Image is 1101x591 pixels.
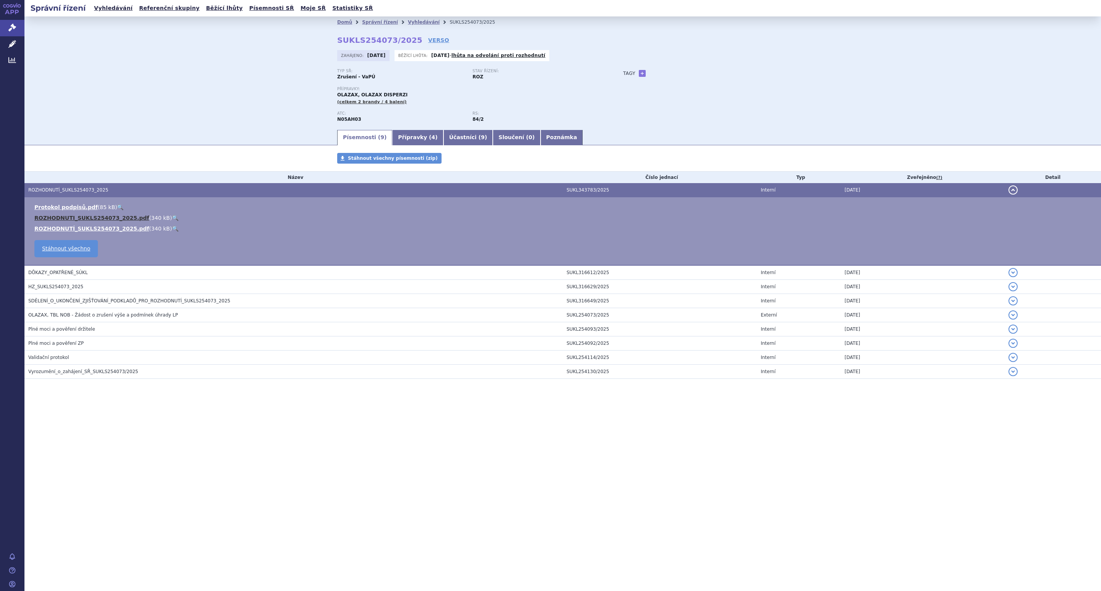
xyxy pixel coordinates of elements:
[761,187,776,193] span: Interní
[408,19,440,25] a: Vyhledávání
[481,134,485,140] span: 9
[563,322,757,336] td: SUKL254093/2025
[473,69,600,73] p: Stav řízení:
[563,172,757,183] th: Číslo jednací
[761,369,776,374] span: Interní
[1008,325,1018,334] button: detail
[450,16,505,28] li: SUKLS254073/2025
[204,3,245,13] a: Běžící lhůty
[493,130,540,145] a: Sloučení (0)
[341,52,365,58] span: Zahájeno:
[337,74,375,80] strong: Zrušení - VaPÚ
[761,312,777,318] span: Externí
[34,215,149,221] a: ROZHODNUTI_SUKLS254073_2025.pdf
[541,130,583,145] a: Poznámka
[528,134,532,140] span: 0
[151,215,170,221] span: 340 kB
[337,87,608,91] p: Přípravky:
[841,351,1005,365] td: [DATE]
[24,3,92,13] h2: Správní řízení
[841,280,1005,294] td: [DATE]
[337,92,408,97] span: OLAZAX, OLAZAX DISPERZI
[563,280,757,294] td: SUKL316629/2025
[432,134,435,140] span: 4
[451,53,546,58] a: lhůta na odvolání proti rozhodnutí
[841,183,1005,197] td: [DATE]
[841,322,1005,336] td: [DATE]
[34,204,98,210] a: Protokol podpisů.pdf
[398,52,429,58] span: Běžící lhůta:
[473,74,483,80] strong: ROZ
[337,130,392,145] a: Písemnosti (9)
[761,326,776,332] span: Interní
[428,36,449,44] a: VERSO
[443,130,493,145] a: Účastníci (9)
[28,298,230,304] span: SDĚLENÍ_O_UKONČENÍ_ZJIŠŤOVÁNÍ_PODKLADŮ_PRO_ROZHODNUTÍ_SUKLS254073_2025
[841,294,1005,308] td: [DATE]
[337,69,465,73] p: Typ SŘ:
[330,3,375,13] a: Statistiky SŘ
[34,214,1093,222] li: ( )
[34,240,98,257] a: Stáhnout všechno
[247,3,296,13] a: Písemnosti SŘ
[563,308,757,322] td: SUKL254073/2025
[34,225,1093,232] li: ( )
[1008,310,1018,320] button: detail
[172,226,179,232] a: 🔍
[337,111,465,116] p: ATC:
[28,326,95,332] span: Plné moci a pověření držitele
[337,117,361,122] strong: OLANZAPIN
[380,134,384,140] span: 9
[841,308,1005,322] td: [DATE]
[28,270,88,275] span: DŮKAZY_OPATŘENÉ_SÚKL
[563,365,757,379] td: SUKL254130/2025
[337,36,422,45] strong: SUKLS254073/2025
[431,53,450,58] strong: [DATE]
[1008,367,1018,376] button: detail
[563,336,757,351] td: SUKL254092/2025
[563,351,757,365] td: SUKL254114/2025
[337,19,352,25] a: Domů
[28,341,84,346] span: Plné moci a pověření ZP
[117,204,123,210] a: 🔍
[28,284,83,289] span: HZ_SUKLS254073_2025
[34,226,149,232] a: ROZHODNUTÍ_SUKLS254073_2025.pdf
[431,52,546,58] p: -
[563,265,757,280] td: SUKL316612/2025
[137,3,202,13] a: Referenční skupiny
[639,70,646,77] a: +
[563,294,757,308] td: SUKL316649/2025
[473,111,600,116] p: RS:
[1008,282,1018,291] button: detail
[563,183,757,197] td: SUKL343783/2025
[28,187,108,193] span: ROZHODNUTÍ_SUKLS254073_2025
[298,3,328,13] a: Moje SŘ
[34,203,1093,211] li: ( )
[1008,353,1018,362] button: detail
[1005,172,1101,183] th: Detail
[92,3,135,13] a: Vyhledávání
[841,265,1005,280] td: [DATE]
[28,312,178,318] span: OLAZAX, TBL NOB - Žádost o zrušení výše a podmínek úhrady LP
[100,204,115,210] span: 85 kB
[761,270,776,275] span: Interní
[24,172,563,183] th: Název
[623,69,635,78] h3: Tagy
[1008,339,1018,348] button: detail
[151,226,170,232] span: 340 kB
[1008,185,1018,195] button: detail
[757,172,841,183] th: Typ
[28,355,69,360] span: Validační protokol
[473,117,484,122] strong: antipsychotika třetí volby - speciální, p.o.
[1008,268,1018,277] button: detail
[761,298,776,304] span: Interní
[841,336,1005,351] td: [DATE]
[761,341,776,346] span: Interní
[172,215,179,221] a: 🔍
[337,99,407,104] span: (celkem 2 brandy / 4 balení)
[392,130,443,145] a: Přípravky (4)
[348,156,438,161] span: Stáhnout všechny písemnosti (zip)
[761,284,776,289] span: Interní
[841,365,1005,379] td: [DATE]
[28,369,138,374] span: Vyrozumění_o_zahájení_SŘ_SUKLS254073/2025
